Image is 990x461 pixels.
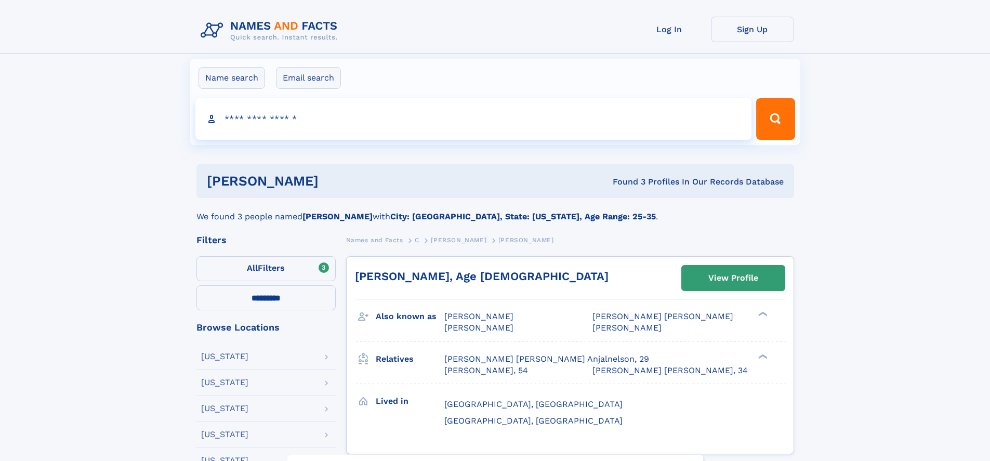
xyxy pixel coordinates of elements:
a: [PERSON_NAME] [431,233,486,246]
b: [PERSON_NAME] [302,212,373,221]
span: [PERSON_NAME] [431,236,486,244]
h3: Also known as [376,308,444,325]
a: C [415,233,419,246]
span: [PERSON_NAME] [444,311,513,321]
h3: Relatives [376,350,444,368]
div: ❯ [756,311,768,318]
div: Browse Locations [196,323,336,332]
div: [US_STATE] [201,352,248,361]
div: We found 3 people named with . [196,198,794,223]
input: search input [195,98,752,140]
label: Email search [276,67,341,89]
a: View Profile [682,266,785,291]
div: ❯ [756,353,768,360]
div: [US_STATE] [201,404,248,413]
a: Log In [628,17,711,42]
h3: Lived in [376,392,444,410]
b: City: [GEOGRAPHIC_DATA], State: [US_STATE], Age Range: 25-35 [390,212,656,221]
h1: [PERSON_NAME] [207,175,466,188]
a: [PERSON_NAME], 54 [444,365,528,376]
a: [PERSON_NAME] [PERSON_NAME] Anjalnelson, 29 [444,353,649,365]
a: Sign Up [711,17,794,42]
div: Found 3 Profiles In Our Records Database [466,176,784,188]
div: View Profile [708,266,758,290]
span: [PERSON_NAME] [444,323,513,333]
label: Name search [199,67,265,89]
div: [US_STATE] [201,430,248,439]
a: Names and Facts [346,233,403,246]
span: C [415,236,419,244]
span: [GEOGRAPHIC_DATA], [GEOGRAPHIC_DATA] [444,416,623,426]
span: All [247,263,258,273]
span: [PERSON_NAME] [498,236,554,244]
span: [PERSON_NAME] [592,323,662,333]
a: [PERSON_NAME], Age [DEMOGRAPHIC_DATA] [355,270,609,283]
button: Search Button [756,98,795,140]
span: [GEOGRAPHIC_DATA], [GEOGRAPHIC_DATA] [444,399,623,409]
div: Filters [196,235,336,245]
span: [PERSON_NAME] [PERSON_NAME] [592,311,733,321]
a: [PERSON_NAME] [PERSON_NAME], 34 [592,365,748,376]
div: [US_STATE] [201,378,248,387]
label: Filters [196,256,336,281]
img: Logo Names and Facts [196,17,346,45]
